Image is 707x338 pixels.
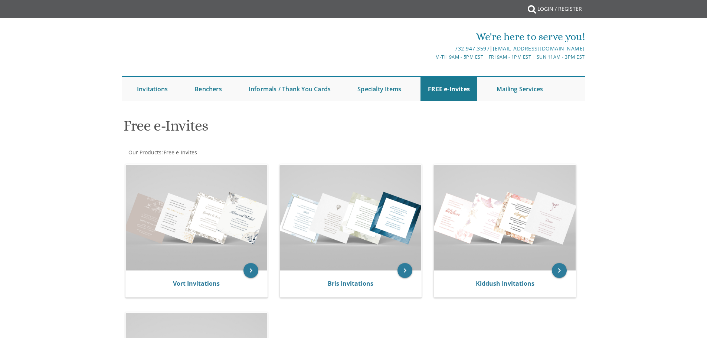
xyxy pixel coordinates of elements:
[277,44,585,53] div: |
[328,279,373,288] a: Bris Invitations
[350,77,409,101] a: Specialty Items
[122,149,354,156] div: :
[277,29,585,44] div: We're here to serve you!
[489,77,550,101] a: Mailing Services
[397,263,412,278] a: keyboard_arrow_right
[173,279,220,288] a: Vort Invitations
[420,77,477,101] a: FREE e-Invites
[552,263,567,278] a: keyboard_arrow_right
[493,45,585,52] a: [EMAIL_ADDRESS][DOMAIN_NAME]
[124,118,426,140] h1: Free e-Invites
[241,77,338,101] a: Informals / Thank You Cards
[476,279,534,288] a: Kiddush Invitations
[128,149,161,156] a: Our Products
[187,77,229,101] a: Benchers
[163,149,197,156] a: Free e-Invites
[164,149,197,156] span: Free e-Invites
[126,165,267,270] img: Vort Invitations
[280,165,422,270] img: Bris Invitations
[434,165,576,270] img: Kiddush Invitations
[455,45,490,52] a: 732.947.3597
[277,53,585,61] div: M-Th 9am - 5pm EST | Fri 9am - 1pm EST | Sun 11am - 3pm EST
[130,77,175,101] a: Invitations
[243,263,258,278] a: keyboard_arrow_right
